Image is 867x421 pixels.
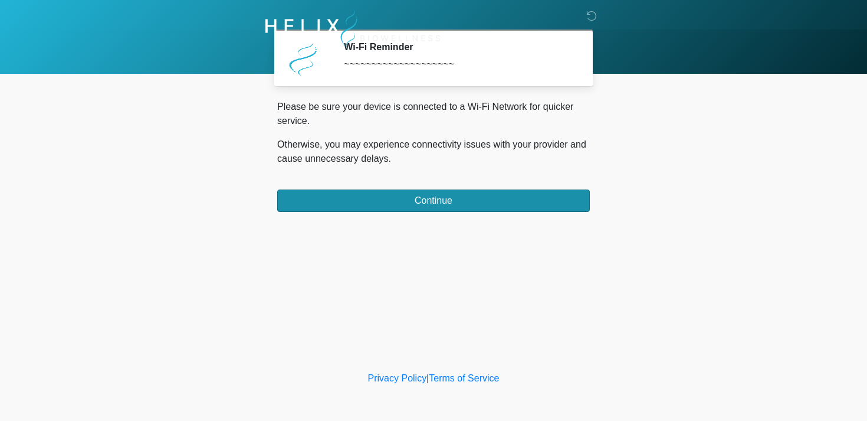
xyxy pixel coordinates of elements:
[389,154,391,164] span: .
[277,138,590,166] p: Otherwise, you may experience connectivity issues with your provider and cause unnecessary delays
[368,373,427,383] a: Privacy Policy
[429,373,499,383] a: Terms of Service
[344,57,572,71] div: ~~~~~~~~~~~~~~~~~~~~
[426,373,429,383] a: |
[277,100,590,128] p: Please be sure your device is connected to a Wi-Fi Network for quicker service.
[265,9,441,51] img: Helix Biowellness Logo
[277,190,590,212] button: Continue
